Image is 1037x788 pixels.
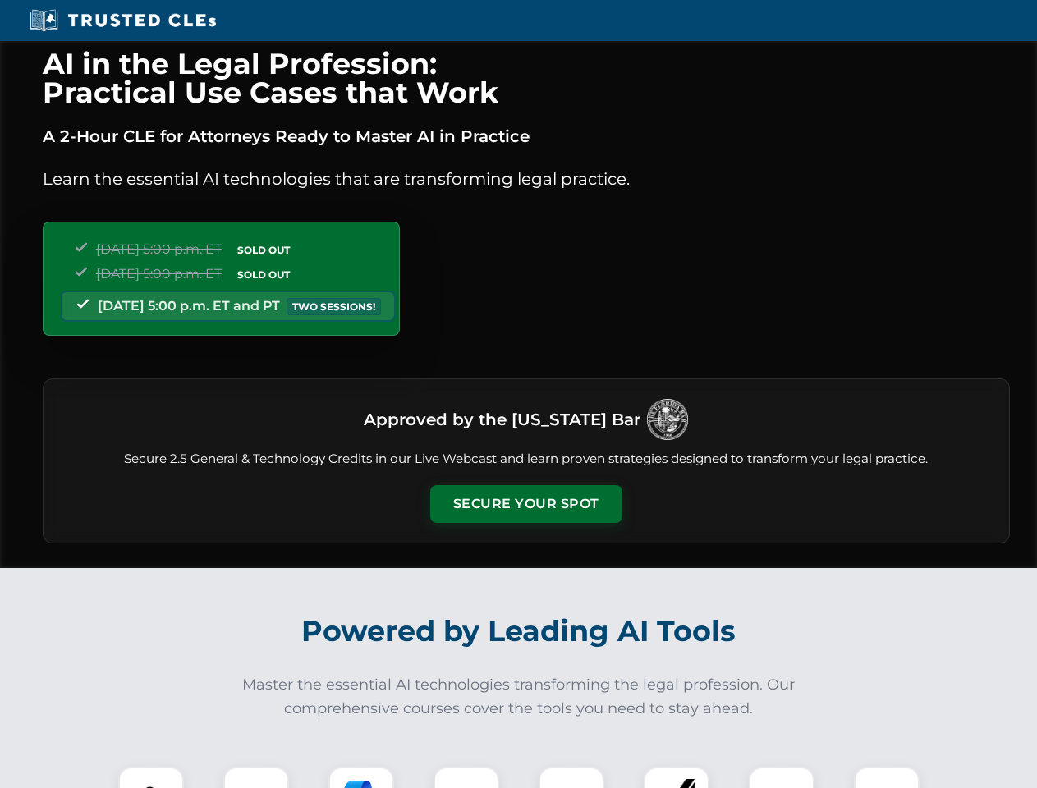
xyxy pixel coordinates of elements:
img: Logo [647,399,688,440]
img: Trusted CLEs [25,8,221,33]
button: Secure Your Spot [430,485,622,523]
h2: Powered by Leading AI Tools [64,602,974,660]
span: SOLD OUT [232,266,296,283]
h1: AI in the Legal Profession: Practical Use Cases that Work [43,49,1010,107]
span: [DATE] 5:00 p.m. ET [96,241,222,257]
span: SOLD OUT [232,241,296,259]
p: Master the essential AI technologies transforming the legal profession. Our comprehensive courses... [232,673,806,721]
p: A 2-Hour CLE for Attorneys Ready to Master AI in Practice [43,123,1010,149]
p: Secure 2.5 General & Technology Credits in our Live Webcast and learn proven strategies designed ... [63,450,989,469]
span: [DATE] 5:00 p.m. ET [96,266,222,282]
h3: Approved by the [US_STATE] Bar [364,405,640,434]
p: Learn the essential AI technologies that are transforming legal practice. [43,166,1010,192]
